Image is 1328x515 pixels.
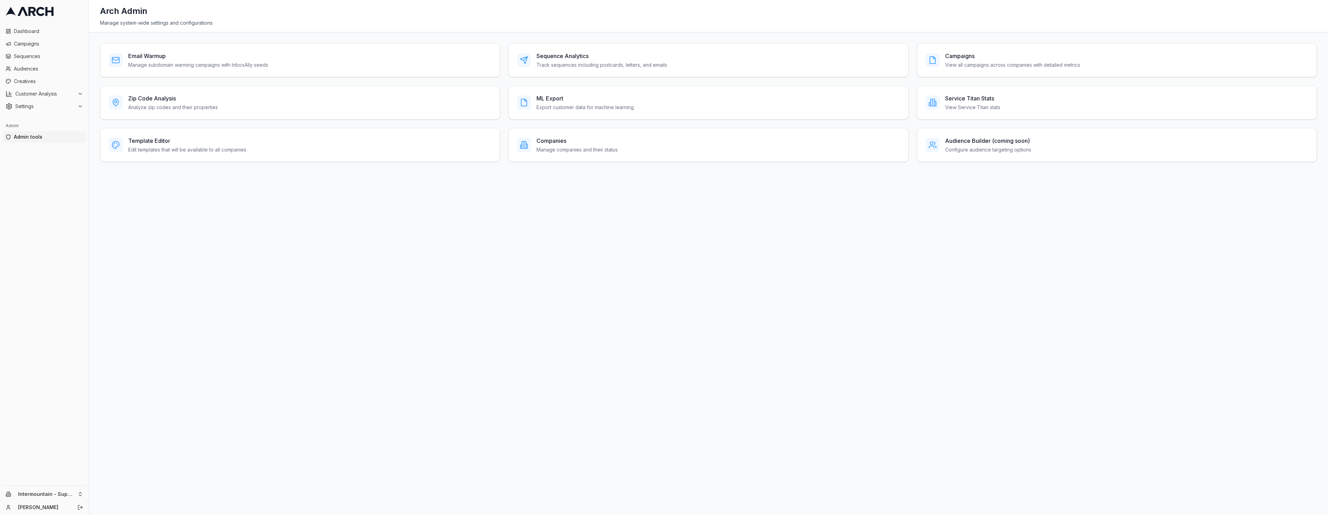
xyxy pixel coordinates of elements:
[3,76,86,87] a: Creatives
[128,52,268,60] h3: Email Warmup
[3,120,86,131] div: Admin
[100,85,500,120] a: Zip Code AnalysisAnalyze zip codes and their properties
[128,94,218,103] h3: Zip Code Analysis
[3,88,86,99] button: Customer Analysis
[128,146,246,153] p: Edit templates that will be available to all companies
[100,43,500,77] a: Email WarmupManage subdomain warming campaigns with InboxAlly seeds
[536,62,667,68] p: Track sequences including postcards, letters, and emails
[508,85,908,120] a: ML ExportExport customer data for machine learning
[536,94,634,103] h3: ML Export
[3,101,86,112] button: Settings
[508,128,908,162] a: CompaniesManage companies and their status
[128,62,268,68] p: Manage subdomain warming campaigns with InboxAlly seeds
[917,85,1317,120] a: Service Titan StatsView Service Titan stats
[508,43,908,77] a: Sequence AnalyticsTrack sequences including postcards, letters, and emails
[14,133,83,140] span: Admin tools
[3,131,86,142] a: Admin tools
[945,137,1031,145] h3: Audience Builder (coming soon)
[945,62,1080,68] p: View all campaigns across companies with detailed metrics
[536,146,618,153] p: Manage companies and their status
[14,28,83,35] span: Dashboard
[945,94,1000,103] h3: Service Titan Stats
[15,103,75,110] span: Settings
[3,38,86,49] a: Campaigns
[128,104,218,111] p: Analyze zip codes and their properties
[3,63,86,74] a: Audiences
[945,52,1080,60] h3: Campaigns
[3,26,86,37] a: Dashboard
[536,104,634,111] p: Export customer data for machine learning
[945,104,1000,111] p: View Service Titan stats
[128,137,246,145] h3: Template Editor
[3,489,86,500] button: Intermountain - Superior Water & Air
[945,146,1031,153] p: Configure audience targeting options
[100,128,500,162] a: Template EditorEdit templates that will be available to all companies
[75,502,85,512] button: Log out
[917,128,1317,162] a: Audience Builder (coming soon)Configure audience targeting options
[18,491,75,497] span: Intermountain - Superior Water & Air
[14,65,83,72] span: Audiences
[18,504,70,511] a: [PERSON_NAME]
[14,53,83,60] span: Sequences
[917,43,1317,77] a: CampaignsView all campaigns across companies with detailed metrics
[14,78,83,85] span: Creatives
[536,52,667,60] h3: Sequence Analytics
[100,6,147,17] h1: Arch Admin
[100,19,1317,26] div: Manage system-wide settings and configurations
[15,90,75,97] span: Customer Analysis
[3,51,86,62] a: Sequences
[14,40,83,47] span: Campaigns
[536,137,618,145] h3: Companies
